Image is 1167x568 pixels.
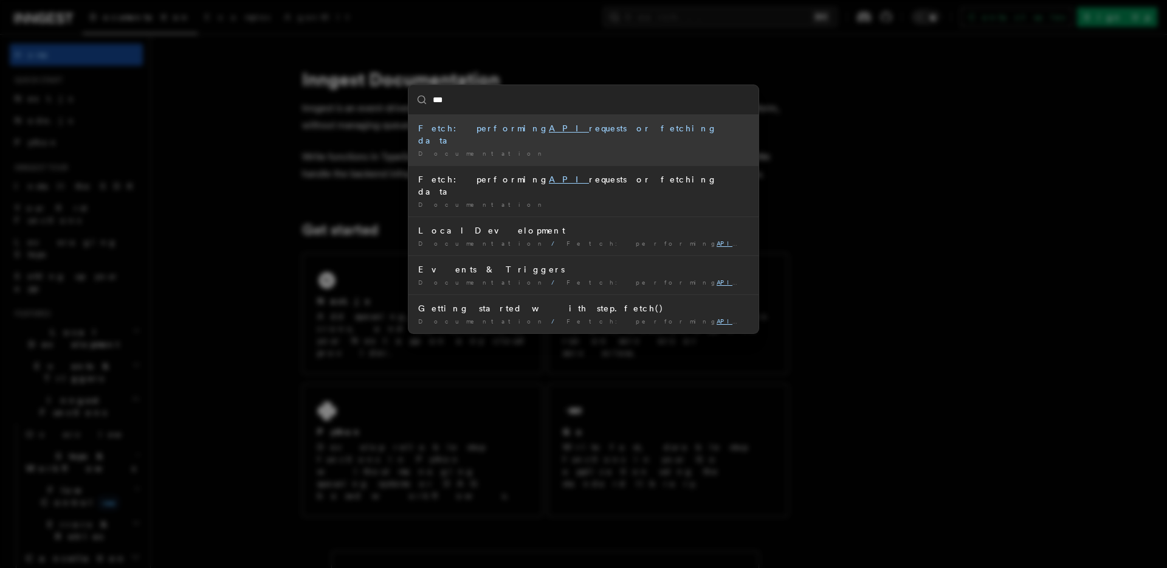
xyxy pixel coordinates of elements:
div: Events & Triggers [418,263,749,275]
div: Local Development [418,224,749,237]
mark: API [549,123,589,133]
div: Fetch: performing requests or fetching data [418,122,749,147]
span: / [551,317,562,325]
span: / [551,279,562,286]
mark: API [717,240,747,247]
span: Documentation [418,279,546,286]
span: Fetch: performing requests or fetching data [566,240,974,247]
span: Documentation [418,150,546,157]
span: Documentation [418,317,546,325]
mark: API [717,279,747,286]
span: Fetch: performing requests or fetching data TypeScript only [566,317,1107,325]
span: / [551,240,562,247]
div: Fetch: performing requests or fetching data [418,173,749,198]
span: Documentation [418,240,546,247]
mark: API [717,317,747,325]
span: Documentation [418,201,546,208]
mark: API [549,175,589,184]
span: Fetch: performing requests or fetching data [566,279,974,286]
div: Getting started with step.fetch() [418,302,749,314]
